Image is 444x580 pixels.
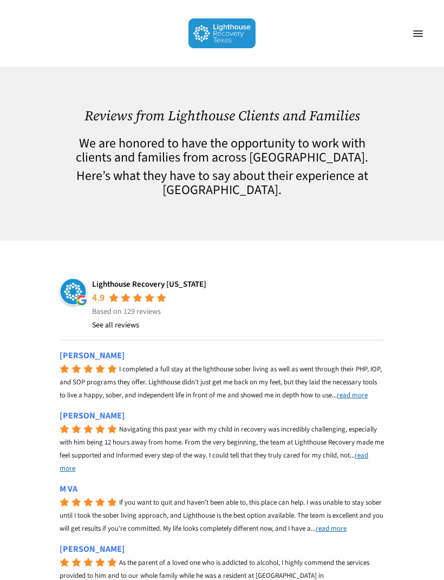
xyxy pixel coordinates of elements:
[92,306,161,317] span: Based on 129 reviews
[60,424,384,473] span: Navigating this past year with my child in recovery was incredibly challenging, especially with h...
[60,137,384,165] h4: We are honored to have the opportunity to work with clients and families from across [GEOGRAPHIC_...
[60,349,384,362] a: [PERSON_NAME]
[332,390,337,400] span: ...
[60,450,368,473] span: read more
[92,319,139,332] a: See all reviews
[60,364,382,400] span: I completed a full stay at the lighthouse sober living as well as went through their PHP, IOP, an...
[350,450,355,460] span: ...
[316,524,347,533] span: read more
[92,292,105,305] div: 4.9
[60,543,384,556] a: [PERSON_NAME]
[60,498,383,533] span: If you want to quit and haven’t been able to, this place can help. I was unable to stay sober unt...
[60,409,384,422] a: [PERSON_NAME]
[60,482,384,495] a: M VA
[188,18,256,48] img: Lighthouse Recovery Texas
[60,278,87,305] img: Lighthouse Recovery Texas
[60,108,384,124] h1: Reviews from Lighthouse Clients and Families
[92,279,206,290] a: Lighthouse Recovery [US_STATE]
[60,169,384,197] h4: Here’s what they have to say about their experience at [GEOGRAPHIC_DATA].
[407,28,429,39] a: Navigation Menu
[311,524,316,533] span: ...
[337,390,368,400] span: read more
